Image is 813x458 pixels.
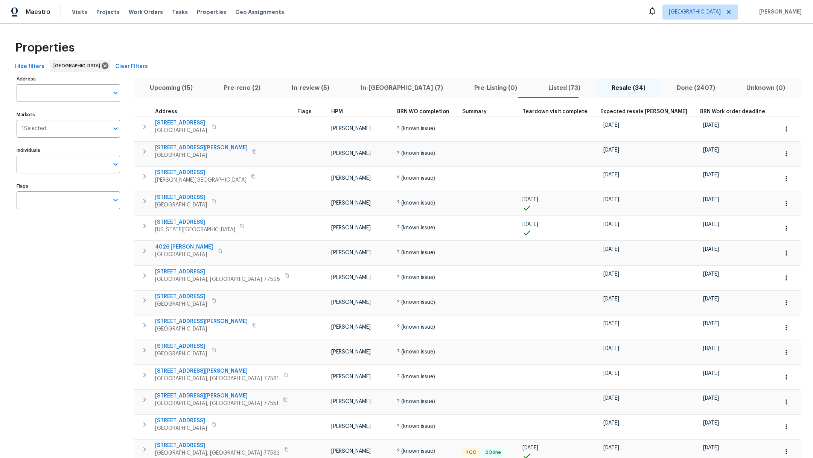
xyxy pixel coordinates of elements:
[110,123,121,134] button: Open
[703,321,719,326] span: [DATE]
[537,83,591,93] span: Listed (73)
[331,349,371,355] span: [PERSON_NAME]
[50,60,110,72] div: [GEOGRAPHIC_DATA]
[331,176,371,181] span: [PERSON_NAME]
[155,251,213,258] span: [GEOGRAPHIC_DATA]
[297,109,312,114] span: Flags
[331,200,371,206] span: [PERSON_NAME]
[115,62,148,71] span: Clear Filters
[703,271,719,277] span: [DATE]
[155,243,213,251] span: 4026 [PERSON_NAME]
[155,449,280,457] span: [GEOGRAPHIC_DATA], [GEOGRAPHIC_DATA] 77583
[155,119,207,127] span: [STREET_ADDRESS]
[665,83,726,93] span: Done (2407)
[703,197,719,202] span: [DATE]
[22,126,46,132] span: 1 Selected
[155,325,248,333] span: [GEOGRAPHIC_DATA]
[53,62,103,70] span: [GEOGRAPHIC_DATA]
[522,197,538,202] span: [DATE]
[669,8,721,16] span: [GEOGRAPHIC_DATA]
[155,152,248,159] span: [GEOGRAPHIC_DATA]
[155,169,247,176] span: [STREET_ADDRESS]
[397,399,435,404] span: ? (known issue)
[703,296,719,302] span: [DATE]
[603,247,619,252] span: [DATE]
[603,172,619,177] span: [DATE]
[703,396,719,401] span: [DATE]
[155,350,207,358] span: [GEOGRAPHIC_DATA]
[155,442,280,449] span: [STREET_ADDRESS]
[603,396,619,401] span: [DATE]
[72,8,87,16] span: Visits
[703,420,719,426] span: [DATE]
[17,112,120,117] label: Markets
[155,300,207,308] span: [GEOGRAPHIC_DATA]
[331,449,371,454] span: [PERSON_NAME]
[155,201,207,209] span: [GEOGRAPHIC_DATA]
[703,346,719,351] span: [DATE]
[155,218,235,226] span: [STREET_ADDRESS]
[603,296,619,302] span: [DATE]
[331,109,343,114] span: HPM
[15,44,75,52] span: Properties
[397,151,435,156] span: ? (known issue)
[703,247,719,252] span: [DATE]
[155,417,207,425] span: [STREET_ADDRESS]
[703,172,719,177] span: [DATE]
[155,127,207,134] span: [GEOGRAPHIC_DATA]
[331,374,371,379] span: [PERSON_NAME]
[155,109,177,114] span: Address
[331,250,371,255] span: [PERSON_NAME]
[397,225,435,231] span: ? (known issue)
[155,268,280,276] span: [STREET_ADDRESS]
[155,392,279,400] span: [STREET_ADDRESS][PERSON_NAME]
[700,109,765,114] span: BRN Work order deadline
[155,276,280,283] span: [GEOGRAPHIC_DATA], [GEOGRAPHIC_DATA] 77598
[462,109,487,114] span: Summary
[197,8,226,16] span: Properties
[139,83,204,93] span: Upcoming (15)
[603,346,619,351] span: [DATE]
[155,367,279,375] span: [STREET_ADDRESS][PERSON_NAME]
[349,83,454,93] span: In-[GEOGRAPHIC_DATA] (7)
[331,151,371,156] span: [PERSON_NAME]
[603,371,619,376] span: [DATE]
[397,449,435,454] span: ? (known issue)
[155,176,247,184] span: [PERSON_NAME][GEOGRAPHIC_DATA]
[331,126,371,131] span: [PERSON_NAME]
[110,195,121,205] button: Open
[155,375,279,382] span: [GEOGRAPHIC_DATA], [GEOGRAPHIC_DATA] 77581
[482,449,504,456] span: 2 Done
[703,222,719,227] span: [DATE]
[397,424,435,429] span: ? (known issue)
[603,321,619,326] span: [DATE]
[155,144,248,152] span: [STREET_ADDRESS][PERSON_NAME]
[331,325,371,330] span: [PERSON_NAME]
[463,83,528,93] span: Pre-Listing (0)
[600,109,687,114] span: Expected resale [PERSON_NAME]
[280,83,340,93] span: In-review (5)
[397,109,449,114] span: BRN WO completion
[522,445,538,450] span: [DATE]
[603,271,619,277] span: [DATE]
[155,318,248,325] span: [STREET_ADDRESS][PERSON_NAME]
[397,349,435,355] span: ? (known issue)
[756,8,802,16] span: [PERSON_NAME]
[397,300,435,305] span: ? (known issue)
[331,300,371,305] span: [PERSON_NAME]
[703,445,719,450] span: [DATE]
[703,147,719,153] span: [DATE]
[110,88,121,98] button: Open
[213,83,271,93] span: Pre-reno (2)
[331,275,371,280] span: [PERSON_NAME]
[96,8,120,16] span: Projects
[17,148,120,153] label: Individuals
[155,226,235,234] span: [US_STATE][GEOGRAPHIC_DATA]
[397,374,435,379] span: ? (known issue)
[397,250,435,255] span: ? (known issue)
[235,8,284,16] span: Geo Assignments
[397,275,435,280] span: ? (known issue)
[155,425,207,432] span: [GEOGRAPHIC_DATA]
[603,420,619,426] span: [DATE]
[17,77,120,81] label: Address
